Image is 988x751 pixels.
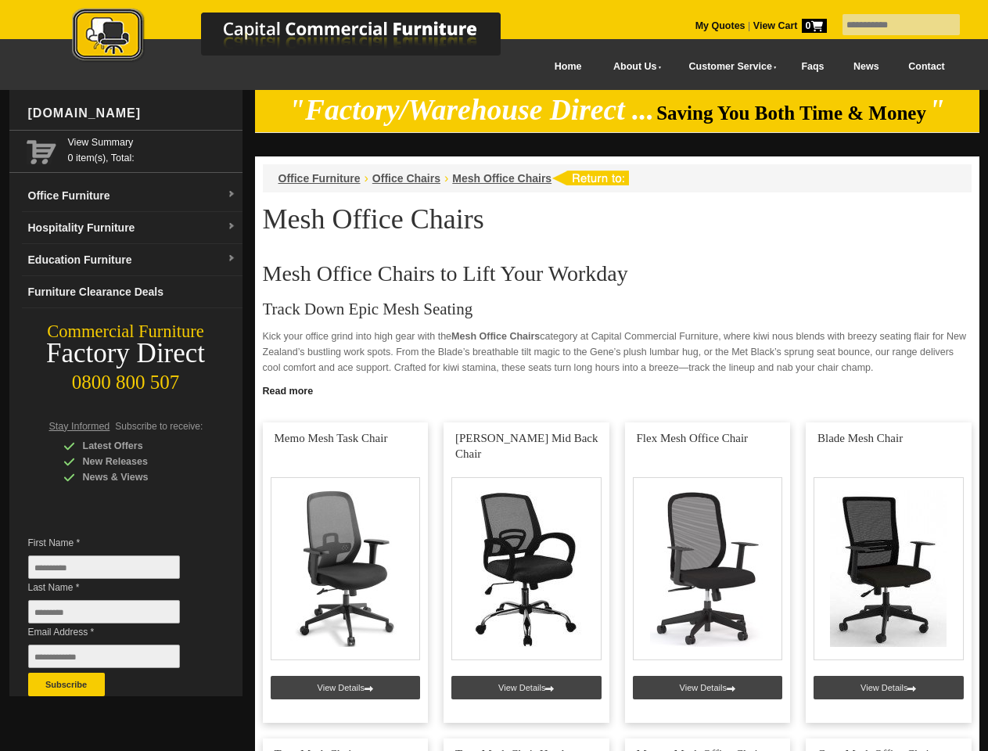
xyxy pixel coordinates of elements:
span: 0 item(s), Total: [68,135,236,163]
a: News [839,49,893,84]
a: Capital Commercial Furniture Logo [29,8,577,70]
strong: Mesh Office Chairs [451,331,540,342]
a: View Summary [68,135,236,150]
h1: Mesh Office Chairs [263,204,972,234]
input: Last Name * [28,600,180,623]
a: View Cart0 [750,20,826,31]
div: News & Views [63,469,212,485]
input: Email Address * [28,645,180,668]
a: Contact [893,49,959,84]
img: Capital Commercial Furniture Logo [29,8,577,65]
strong: View Cart [753,20,827,31]
a: Click to read more [255,379,979,399]
img: dropdown [227,222,236,232]
a: Furniture Clearance Deals [22,276,243,308]
div: [DOMAIN_NAME] [22,90,243,137]
img: dropdown [227,190,236,199]
em: "Factory/Warehouse Direct ... [289,94,654,126]
span: Email Address * [28,624,203,640]
div: Factory Direct [9,343,243,365]
li: › [444,171,448,186]
button: Subscribe [28,673,105,696]
img: dropdown [227,254,236,264]
a: My Quotes [695,20,745,31]
div: Commercial Furniture [9,321,243,343]
span: Last Name * [28,580,203,595]
div: New Releases [63,454,212,469]
em: " [929,94,945,126]
li: › [365,171,368,186]
a: Office Furniture [278,172,361,185]
a: About Us [596,49,671,84]
span: Subscribe to receive: [115,421,203,432]
p: Kick your office grind into high gear with the category at Capital Commercial Furniture, where ki... [263,329,972,375]
input: First Name * [28,555,180,579]
span: First Name * [28,535,203,551]
span: 0 [802,19,827,33]
a: Faqs [787,49,839,84]
a: Hospitality Furnituredropdown [22,212,243,244]
div: 0800 800 507 [9,364,243,393]
div: Latest Offers [63,438,212,454]
a: Customer Service [671,49,786,84]
a: Education Furnituredropdown [22,244,243,276]
a: Mesh Office Chairs [452,172,551,185]
span: Saving You Both Time & Money [656,102,926,124]
a: Office Chairs [372,172,440,185]
span: Stay Informed [49,421,110,432]
a: Office Furnituredropdown [22,180,243,212]
img: return to [551,171,629,185]
h2: Mesh Office Chairs to Lift Your Workday [263,262,972,286]
h3: Track Down Epic Mesh Seating [263,301,972,317]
